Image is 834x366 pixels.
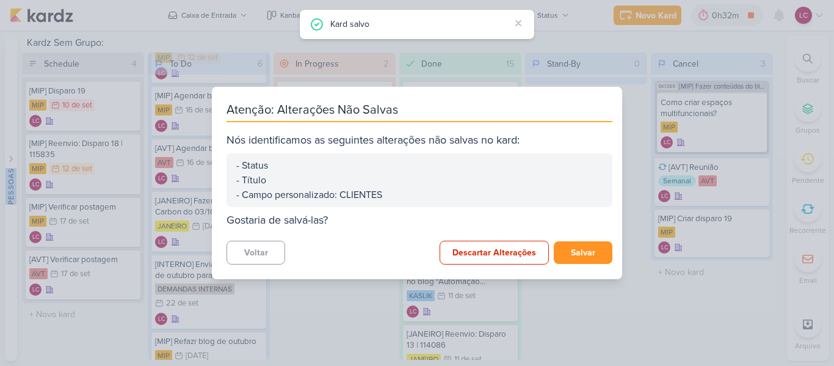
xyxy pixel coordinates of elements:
[236,173,603,188] div: - Título
[227,212,612,229] div: Gostaria de salvá-las?
[227,101,612,122] div: Atenção: Alterações Não Salvas
[227,132,612,148] div: Nós identificamos as seguintes alterações não salvas no kard:
[554,241,612,264] button: Salvar
[236,188,603,202] div: - Campo personalizado: CLIENTES
[236,158,603,173] div: - Status
[330,17,510,31] div: Kard salvo
[227,241,285,265] button: Voltar
[440,241,549,265] button: Descartar Alterações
